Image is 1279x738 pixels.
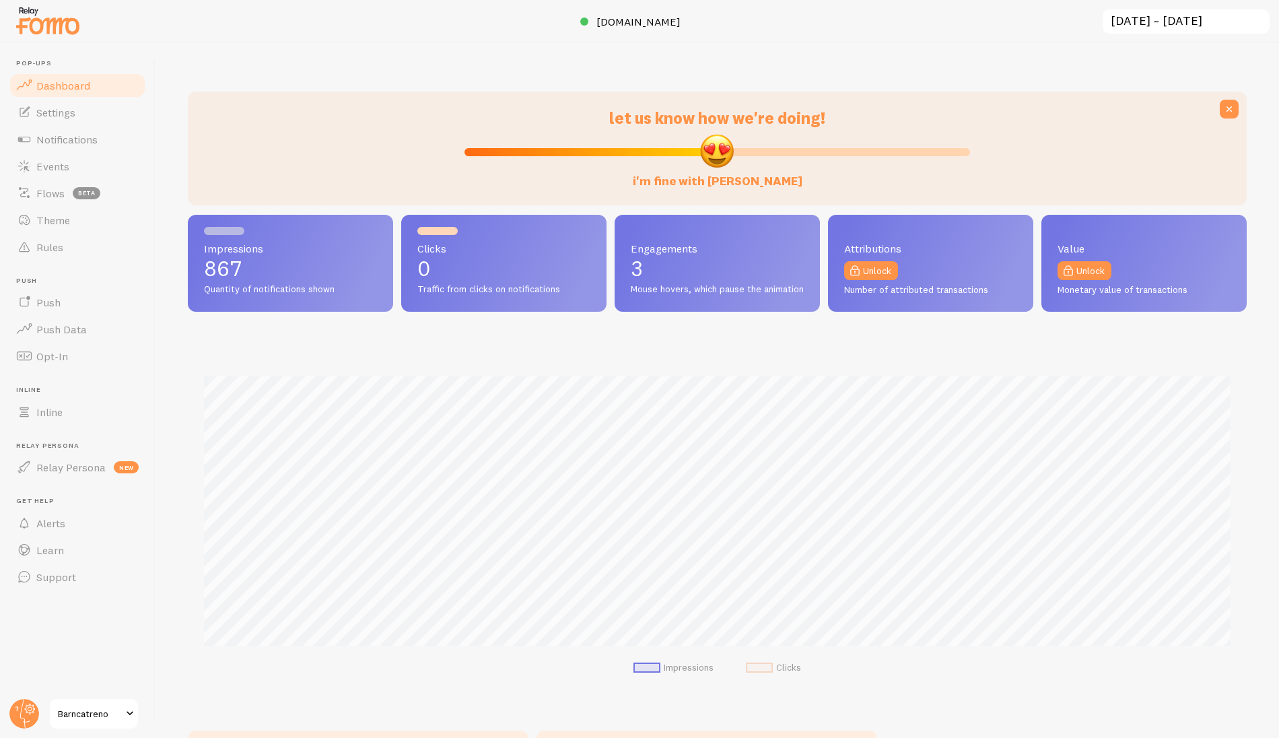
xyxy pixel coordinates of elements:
[36,461,106,474] span: Relay Persona
[16,386,147,395] span: Inline
[8,99,147,126] a: Settings
[8,289,147,316] a: Push
[8,564,147,591] a: Support
[8,537,147,564] a: Learn
[8,343,147,370] a: Opt-In
[36,349,68,363] span: Opt-In
[36,187,65,200] span: Flows
[1058,284,1231,296] span: Monetary value of transactions
[36,106,75,119] span: Settings
[8,454,147,481] a: Relay Persona new
[8,126,147,153] a: Notifications
[609,108,825,128] span: let us know how we're doing!
[36,543,64,557] span: Learn
[631,258,804,279] p: 3
[633,160,802,189] label: i'm fine with [PERSON_NAME]
[8,510,147,537] a: Alerts
[114,461,139,473] span: new
[73,187,100,199] span: beta
[48,698,139,730] a: Barncatreno
[204,283,377,296] span: Quantity of notifications shown
[16,497,147,506] span: Get Help
[36,570,76,584] span: Support
[8,316,147,343] a: Push Data
[36,296,61,309] span: Push
[36,213,70,227] span: Theme
[36,240,63,254] span: Rules
[8,72,147,99] a: Dashboard
[16,442,147,450] span: Relay Persona
[8,180,147,207] a: Flows beta
[36,323,87,336] span: Push Data
[844,284,1017,296] span: Number of attributed transactions
[417,243,590,254] span: Clicks
[699,133,735,169] img: emoji.png
[844,243,1017,254] span: Attributions
[1058,261,1111,280] a: Unlock
[631,243,804,254] span: Engagements
[36,405,63,419] span: Inline
[36,79,90,92] span: Dashboard
[36,516,65,530] span: Alerts
[204,258,377,279] p: 867
[417,283,590,296] span: Traffic from clicks on notifications
[16,277,147,286] span: Push
[8,207,147,234] a: Theme
[36,160,69,173] span: Events
[631,283,804,296] span: Mouse hovers, which pause the animation
[1058,243,1231,254] span: Value
[8,153,147,180] a: Events
[746,662,801,674] li: Clicks
[204,243,377,254] span: Impressions
[14,3,81,38] img: fomo-relay-logo-orange.svg
[844,261,898,280] a: Unlock
[8,234,147,261] a: Rules
[8,399,147,426] a: Inline
[633,662,714,674] li: Impressions
[58,706,122,722] span: Barncatreno
[417,258,590,279] p: 0
[16,59,147,68] span: Pop-ups
[36,133,98,146] span: Notifications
